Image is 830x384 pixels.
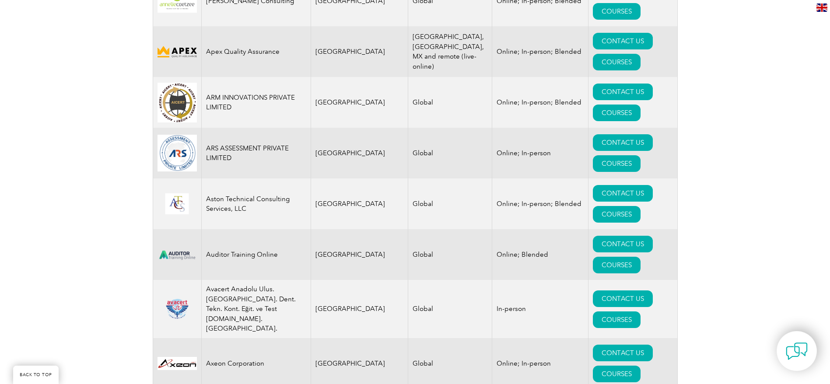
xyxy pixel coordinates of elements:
[593,206,641,223] a: COURSES
[593,84,653,100] a: CONTACT US
[311,77,408,128] td: [GEOGRAPHIC_DATA]
[593,134,653,151] a: CONTACT US
[593,366,641,382] a: COURSES
[816,3,827,12] img: en
[158,245,197,265] img: d024547b-a6e0-e911-a812-000d3a795b83-logo.png
[593,105,641,121] a: COURSES
[311,26,408,77] td: [GEOGRAPHIC_DATA]
[158,135,197,171] img: 509b7a2e-6565-ed11-9560-0022481565fd-logo.png
[408,26,492,77] td: [GEOGRAPHIC_DATA], [GEOGRAPHIC_DATA], MX and remote (live-online)
[492,280,588,338] td: In-person
[311,178,408,229] td: [GEOGRAPHIC_DATA]
[158,298,197,320] img: 815efeab-5b6f-eb11-a812-00224815377e-logo.png
[492,178,588,229] td: Online; In-person; Blended
[201,178,311,229] td: Aston Technical Consulting Services, LLC
[492,77,588,128] td: Online; In-person; Blended
[201,77,311,128] td: ARM INNOVATIONS PRIVATE LIMITED
[408,280,492,338] td: Global
[593,236,653,252] a: CONTACT US
[492,26,588,77] td: Online; In-person; Blended
[13,366,59,384] a: BACK TO TOP
[201,280,311,338] td: Avacert Anadolu Ulus. [GEOGRAPHIC_DATA]. Dent. Tekn. Kont. Eğit. ve Test [DOMAIN_NAME]. [GEOGRAPH...
[408,77,492,128] td: Global
[201,26,311,77] td: Apex Quality Assurance
[492,128,588,178] td: Online; In-person
[492,229,588,280] td: Online; Blended
[593,3,641,20] a: COURSES
[158,193,197,215] img: ce24547b-a6e0-e911-a812-000d3a795b83-logo.png
[311,229,408,280] td: [GEOGRAPHIC_DATA]
[408,128,492,178] td: Global
[158,357,197,370] img: 28820fe6-db04-ea11-a811-000d3a793f32-logo.jpg
[593,155,641,172] a: COURSES
[593,33,653,49] a: CONTACT US
[158,45,197,59] img: cdfe6d45-392f-f011-8c4d-000d3ad1ee32-logo.png
[311,128,408,178] td: [GEOGRAPHIC_DATA]
[201,229,311,280] td: Auditor Training Online
[408,178,492,229] td: Global
[158,83,197,122] img: d4f7149c-8dc9-ef11-a72f-002248108aed-logo.jpg
[593,345,653,361] a: CONTACT US
[593,185,653,202] a: CONTACT US
[311,280,408,338] td: [GEOGRAPHIC_DATA]
[786,340,808,362] img: contact-chat.png
[201,128,311,178] td: ARS ASSESSMENT PRIVATE LIMITED
[408,229,492,280] td: Global
[593,290,653,307] a: CONTACT US
[593,257,641,273] a: COURSES
[593,54,641,70] a: COURSES
[593,311,641,328] a: COURSES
